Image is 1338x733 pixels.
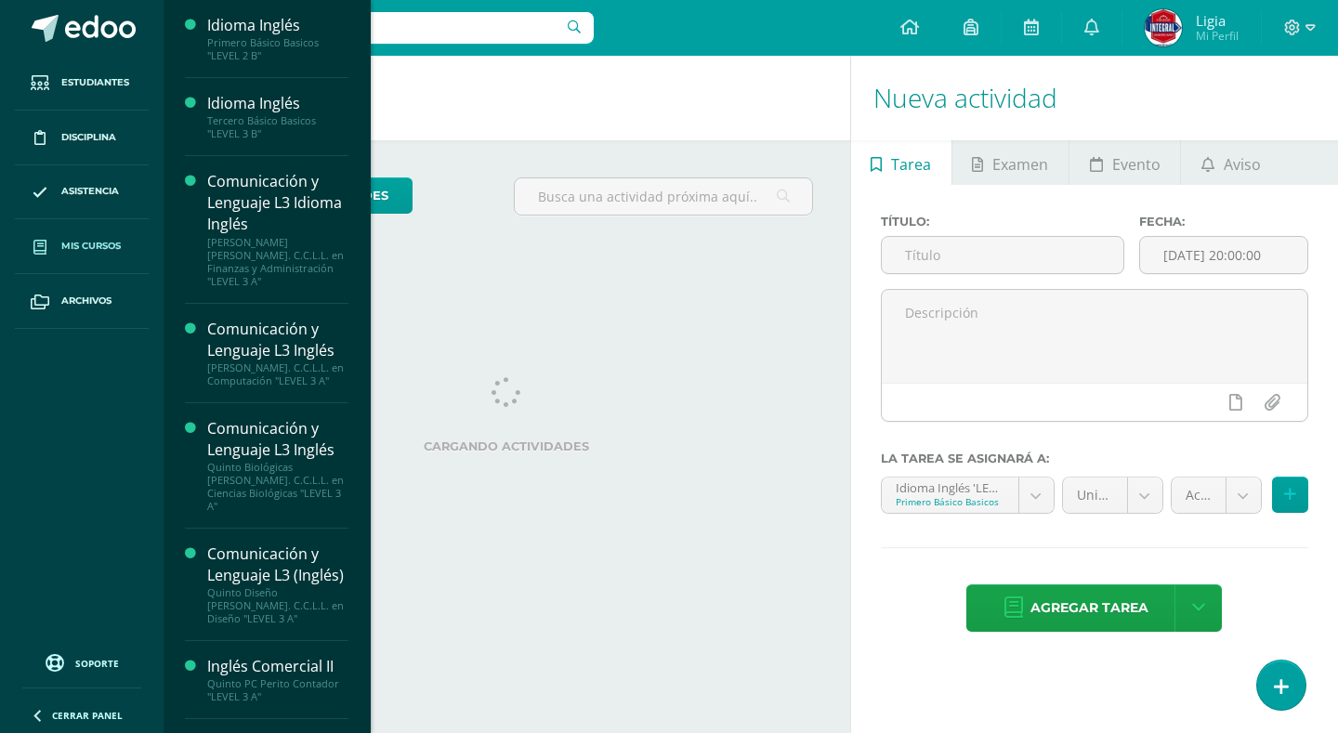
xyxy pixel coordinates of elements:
a: Soporte [22,649,141,674]
div: Quinto Diseño [PERSON_NAME]. C.C.L.L. en Diseño "LEVEL 3 A" [207,586,348,625]
span: Activities (30.0%) [1186,478,1212,513]
a: Comunicación y Lenguaje L3 Inglés[PERSON_NAME]. C.C.L.L. en Computación "LEVEL 3 A" [207,319,348,387]
span: Estudiantes [61,75,129,90]
h1: Actividades [186,56,828,140]
span: Examen [992,142,1048,187]
a: Mis cursos [15,219,149,274]
label: Cargando actividades [201,439,813,453]
span: Mi Perfil [1196,28,1239,44]
span: Evento [1112,142,1161,187]
div: Comunicación y Lenguaje L3 Inglés [207,418,348,461]
h1: Nueva actividad [873,56,1316,140]
a: Activities (30.0%) [1172,478,1261,513]
a: Tarea [851,140,951,185]
div: Comunicación y Lenguaje L3 Inglés [207,319,348,361]
div: Comunicación y Lenguaje L3 (Inglés) [207,543,348,586]
span: Archivos [61,294,111,308]
div: [PERSON_NAME] [PERSON_NAME]. C.C.L.L. en Finanzas y Administración "LEVEL 3 A" [207,236,348,288]
img: aae16b3bad05e569c108caa426bcde01.png [1145,9,1182,46]
span: Aviso [1224,142,1261,187]
div: Comunicación y Lenguaje L3 Idioma Inglés [207,171,348,235]
a: Archivos [15,274,149,329]
a: Unidad 4 [1063,478,1162,513]
span: Agregar tarea [1030,585,1148,631]
input: Busca una actividad próxima aquí... [515,178,811,215]
input: Busca un usuario... [176,12,594,44]
a: Aviso [1181,140,1280,185]
div: Inglés Comercial II [207,656,348,677]
a: Evento [1069,140,1180,185]
a: Comunicación y Lenguaje L3 InglésQuinto Biológicas [PERSON_NAME]. C.C.L.L. en Ciencias Biológicas... [207,418,348,513]
span: Asistencia [61,184,119,199]
a: Examen [952,140,1069,185]
span: Soporte [75,657,119,670]
div: Quinto Biológicas [PERSON_NAME]. C.C.L.L. en Ciencias Biológicas "LEVEL 3 A" [207,461,348,513]
span: Disciplina [61,130,116,145]
label: Título: [881,215,1124,229]
a: Inglés Comercial IIQuinto PC Perito Contador "LEVEL 3 A" [207,656,348,703]
label: Fecha: [1139,215,1308,229]
a: Estudiantes [15,56,149,111]
a: Idioma InglésTercero Básico Basicos "LEVEL 3 B" [207,93,348,140]
div: Idioma Inglés 'LEVEL 2 B' [896,478,1004,495]
span: Cerrar panel [52,709,123,722]
a: Disciplina [15,111,149,165]
div: Primero Básico Basicos [896,495,1004,508]
input: Fecha de entrega [1140,237,1307,273]
a: Comunicación y Lenguaje L3 (Inglés)Quinto Diseño [PERSON_NAME]. C.C.L.L. en Diseño "LEVEL 3 A" [207,543,348,625]
input: Título [882,237,1123,273]
label: La tarea se asignará a: [881,452,1308,465]
div: [PERSON_NAME]. C.C.L.L. en Computación "LEVEL 3 A" [207,361,348,387]
div: Idioma Inglés [207,93,348,114]
div: Tercero Básico Basicos "LEVEL 3 B" [207,114,348,140]
span: Unidad 4 [1077,478,1113,513]
a: Idioma InglésPrimero Básico Basicos "LEVEL 2 B" [207,15,348,62]
a: Idioma Inglés 'LEVEL 2 B'Primero Básico Basicos [882,478,1054,513]
div: Quinto PC Perito Contador "LEVEL 3 A" [207,677,348,703]
span: Tarea [891,142,931,187]
a: Asistencia [15,165,149,220]
span: Ligia [1196,11,1239,30]
a: Comunicación y Lenguaje L3 Idioma Inglés[PERSON_NAME] [PERSON_NAME]. C.C.L.L. en Finanzas y Admin... [207,171,348,287]
div: Primero Básico Basicos "LEVEL 2 B" [207,36,348,62]
div: Idioma Inglés [207,15,348,36]
span: Mis cursos [61,239,121,254]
